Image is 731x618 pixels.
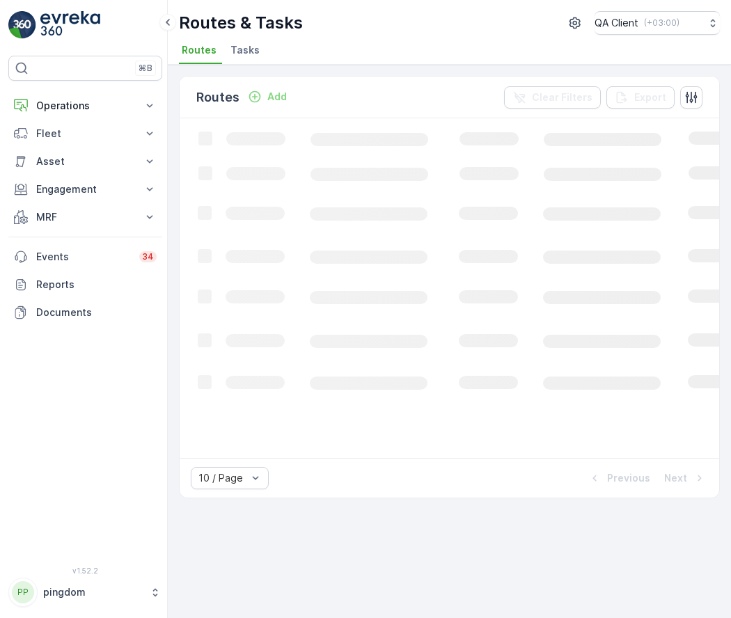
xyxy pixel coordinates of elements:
button: Export [606,86,675,109]
p: ( +03:00 ) [644,17,679,29]
p: MRF [36,210,134,224]
span: Tasks [230,43,260,57]
span: v 1.52.2 [8,566,162,575]
button: Operations [8,92,162,120]
p: Documents [36,306,157,319]
p: Next [664,471,687,485]
p: Fleet [36,127,134,141]
button: Fleet [8,120,162,148]
span: Routes [182,43,217,57]
p: ⌘B [139,63,152,74]
p: Engagement [36,182,134,196]
p: Export [634,90,666,104]
button: QA Client(+03:00) [595,11,720,35]
p: Asset [36,154,134,168]
p: Clear Filters [532,90,592,104]
a: Reports [8,271,162,299]
p: Reports [36,278,157,292]
img: logo_light-DOdMpM7g.png [40,11,100,39]
p: Routes & Tasks [179,12,303,34]
button: MRF [8,203,162,231]
p: Routes [196,88,239,107]
p: Operations [36,99,134,113]
a: Documents [8,299,162,326]
img: logo [8,11,36,39]
p: QA Client [595,16,638,30]
a: Events34 [8,243,162,271]
p: pingdom [43,585,143,599]
button: Previous [586,470,652,486]
button: Engagement [8,175,162,203]
p: Previous [607,471,650,485]
div: PP [12,581,34,603]
button: Asset [8,148,162,175]
p: Events [36,250,131,264]
p: Add [267,90,287,104]
button: PPpingdom [8,578,162,607]
p: 34 [142,251,154,262]
button: Next [663,470,708,486]
button: Add [242,88,292,105]
button: Clear Filters [504,86,601,109]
